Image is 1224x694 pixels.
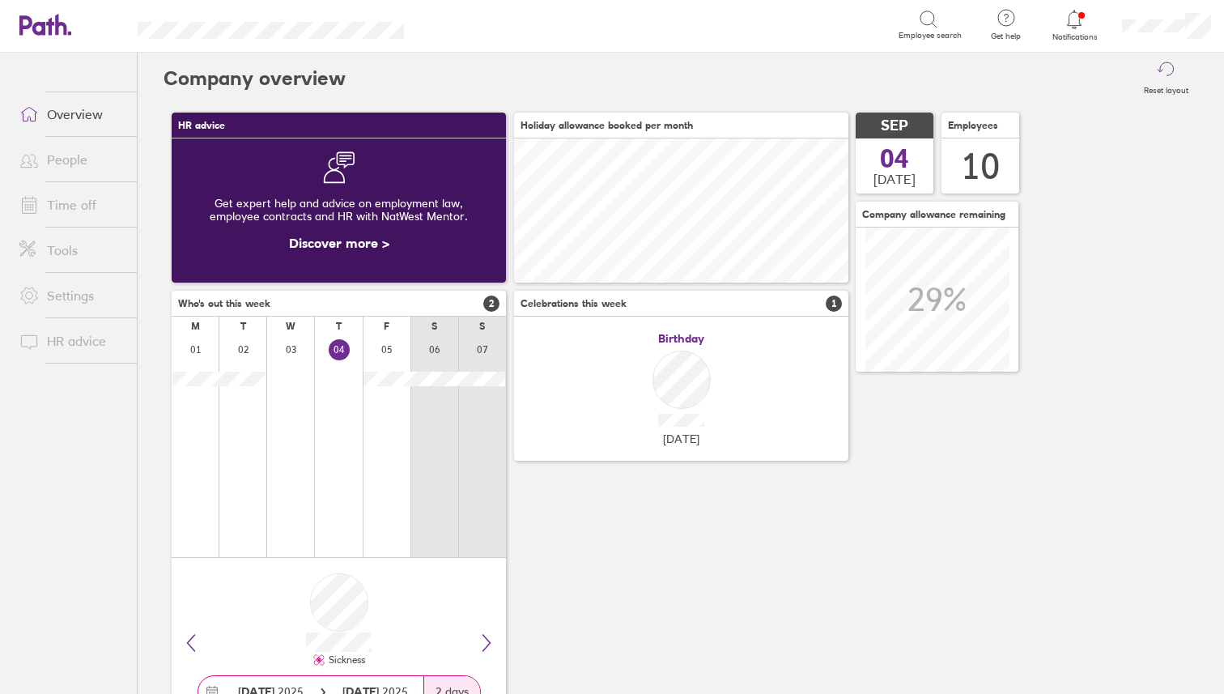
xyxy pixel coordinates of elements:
[483,296,499,312] span: 2
[1134,53,1198,104] button: Reset layout
[431,321,437,332] div: S
[286,321,295,332] div: W
[826,296,842,312] span: 1
[663,432,699,445] span: [DATE]
[521,120,693,131] span: Holiday allowance booked per month
[899,31,962,40] span: Employee search
[6,143,137,176] a: People
[6,279,137,312] a: Settings
[862,209,1005,220] span: Company allowance remaining
[880,146,909,172] span: 04
[479,321,485,332] div: S
[881,117,908,134] span: SEP
[178,120,225,131] span: HR advice
[336,321,342,332] div: T
[948,120,998,131] span: Employees
[164,53,346,104] h2: Company overview
[289,235,389,251] a: Discover more >
[6,98,137,130] a: Overview
[961,146,1000,187] div: 10
[1048,32,1101,42] span: Notifications
[185,184,493,236] div: Get expert help and advice on employment law, employee contracts and HR with NatWest Mentor.
[1048,8,1101,42] a: Notifications
[6,234,137,266] a: Tools
[6,189,137,221] a: Time off
[448,17,489,32] div: Search
[240,321,246,332] div: T
[1134,81,1198,96] label: Reset layout
[178,298,270,309] span: Who's out this week
[658,332,704,345] span: Birthday
[191,321,200,332] div: M
[873,172,916,186] span: [DATE]
[325,654,365,666] div: Sickness
[6,325,137,357] a: HR advice
[521,298,627,309] span: Celebrations this week
[384,321,389,332] div: F
[980,32,1032,41] span: Get help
